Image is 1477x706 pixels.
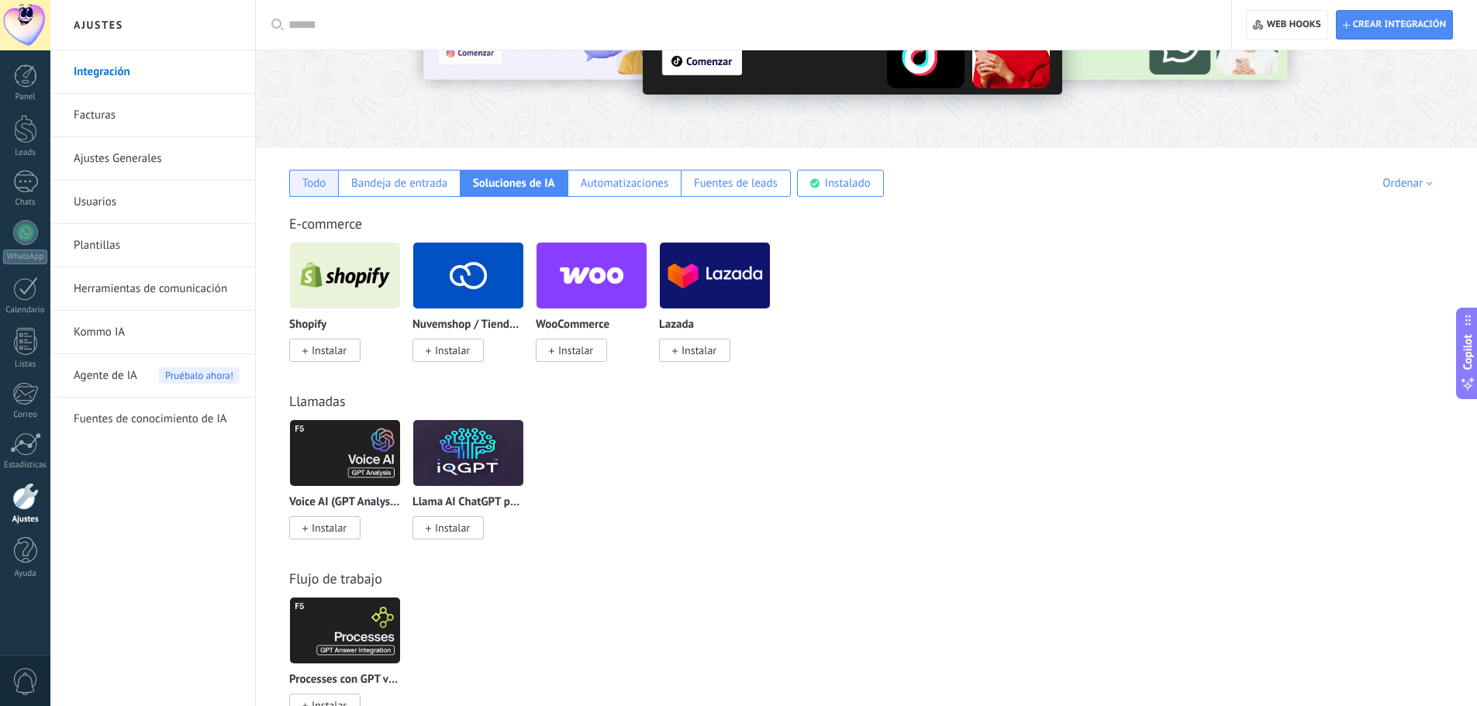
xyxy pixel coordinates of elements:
button: Crear integración [1336,10,1453,40]
p: Nuvemshop / Tiendanube [412,319,524,332]
a: Flujo de trabajo [289,570,382,587]
a: Usuarios [74,181,240,224]
p: Lazada [659,319,694,332]
li: Fuentes de conocimiento de IA [50,398,255,440]
div: Leads [3,148,48,158]
img: logo_main.png [660,238,770,313]
span: Instalar [435,521,470,535]
span: Instalar [682,343,716,357]
li: Usuarios [50,181,255,224]
p: Shopify [289,319,326,332]
div: Calendario [3,305,48,315]
img: logo_main.png [290,593,400,668]
span: Instalar [312,521,347,535]
img: logo_main.jpg [290,415,400,491]
div: WooCommerce [536,242,659,381]
div: Soluciones de IA [473,176,555,191]
a: Plantillas [74,224,240,267]
li: Integración [50,50,255,94]
span: Instalar [312,343,347,357]
div: Fuentes de leads [694,176,778,191]
div: Nuvemshop / Tiendanube [412,242,536,381]
li: Kommo IA [50,311,255,354]
a: Agente de IAPruébalo ahora! [74,354,240,398]
p: WooCommerce [536,319,609,332]
p: Processes con GPT via Komanda F5 [289,673,401,687]
div: WhatsApp [3,250,47,264]
div: Voice AI (GPT Analysis) via Komanda F5 [289,419,412,558]
li: Ajustes Generales [50,137,255,181]
img: logo_main.png [413,415,523,491]
span: Web hooks [1267,19,1321,31]
a: Fuentes de conocimiento de IA [74,398,240,441]
a: Ajustes Generales [74,137,240,181]
a: Herramientas de comunicación [74,267,240,311]
span: Instalar [435,343,470,357]
a: Facturas [74,94,240,137]
li: Facturas [50,94,255,137]
img: logo_main.png [413,238,523,313]
div: Panel [3,92,48,102]
div: Instalado [825,176,871,191]
div: Listas [3,360,48,370]
div: Estadísticas [3,460,48,470]
div: Correo [3,410,48,420]
div: Ayuda [3,569,48,579]
li: Herramientas de comunicación [50,267,255,311]
div: Shopify [289,242,412,381]
span: Pruébalo ahora! [159,367,240,384]
a: Kommo IA [74,311,240,354]
span: Agente de IA [74,354,137,398]
div: Llama AI ChatGPT por iQGPT [412,419,536,558]
li: Agente de IA [50,354,255,398]
div: Chats [3,198,48,208]
div: Automatizaciones [581,176,669,191]
img: logo_main.png [290,238,400,313]
div: Ajustes [3,515,48,525]
img: logo_main.png [537,238,647,313]
span: Instalar [558,343,593,357]
p: Voice AI (GPT Analysis) via Komanda F5 [289,496,401,509]
div: Bandeja de entrada [351,176,447,191]
a: E-commerce [289,215,362,232]
a: Llamadas [289,392,345,410]
button: Web hooks [1246,10,1327,40]
div: Todo [302,176,326,191]
a: Integración [74,50,240,94]
span: Crear integración [1353,19,1446,31]
div: Ordenar [1382,176,1437,191]
li: Plantillas [50,224,255,267]
div: Lazada [659,242,782,381]
span: Copilot [1460,334,1475,370]
p: Llama AI ChatGPT por iQGPT [412,496,524,509]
